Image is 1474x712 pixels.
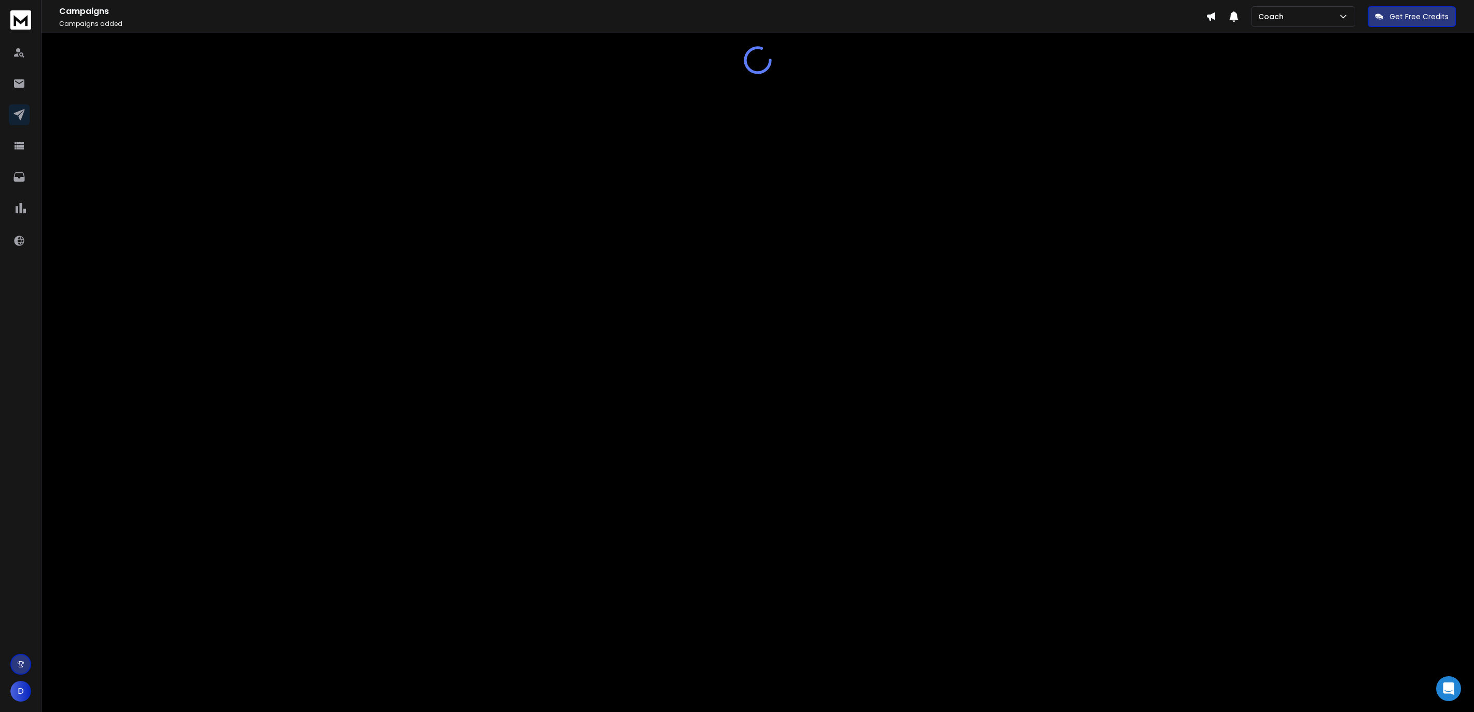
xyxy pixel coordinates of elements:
[10,681,31,702] button: D
[59,20,1206,28] p: Campaigns added
[1368,6,1456,27] button: Get Free Credits
[10,10,31,30] img: logo
[59,5,1206,18] h1: Campaigns
[1436,676,1461,701] div: Open Intercom Messenger
[1389,11,1449,22] p: Get Free Credits
[1258,11,1288,22] p: Coach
